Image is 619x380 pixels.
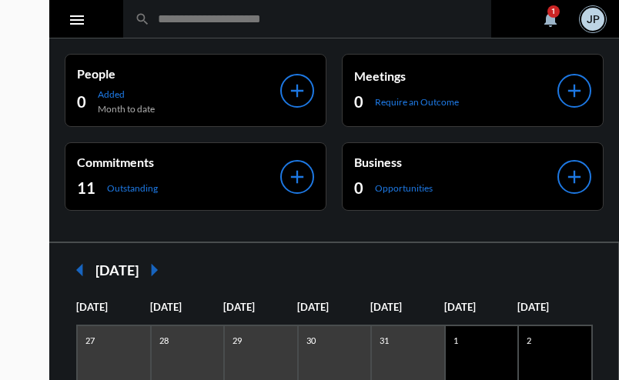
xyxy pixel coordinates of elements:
p: [DATE] [297,301,371,313]
mat-icon: add [564,80,585,102]
p: Meetings [354,68,557,83]
h2: [DATE] [95,262,139,278]
mat-icon: arrow_left [65,255,95,285]
mat-icon: notifications [541,10,560,28]
p: Business [354,155,557,169]
p: [DATE] [517,301,591,313]
p: Added [98,88,155,100]
p: 2 [523,334,535,347]
h2: 0 [354,177,363,198]
mat-icon: search [135,12,150,27]
p: [DATE] [370,301,444,313]
p: [DATE] [223,301,297,313]
button: Toggle sidenav [62,4,92,35]
h2: 0 [354,91,363,112]
p: Month to date [98,103,155,115]
p: [DATE] [76,301,150,313]
mat-icon: add [286,80,308,102]
p: People [77,66,280,81]
p: Opportunities [375,182,433,194]
p: Require an Outcome [375,96,459,108]
mat-icon: add [564,166,585,188]
div: 1 [547,5,560,18]
p: Commitments [77,155,280,169]
mat-icon: add [286,166,308,188]
div: JP [581,8,604,31]
p: 28 [156,334,172,347]
p: 30 [303,334,320,347]
p: 31 [376,334,393,347]
mat-icon: arrow_right [139,255,169,285]
p: 27 [82,334,99,347]
p: [DATE] [444,301,518,313]
h2: 11 [77,177,95,198]
p: 29 [229,334,246,347]
mat-icon: Side nav toggle icon [68,11,86,29]
p: Outstanding [107,182,158,194]
p: [DATE] [150,301,224,313]
h2: 0 [77,91,86,112]
p: 1 [450,334,462,347]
